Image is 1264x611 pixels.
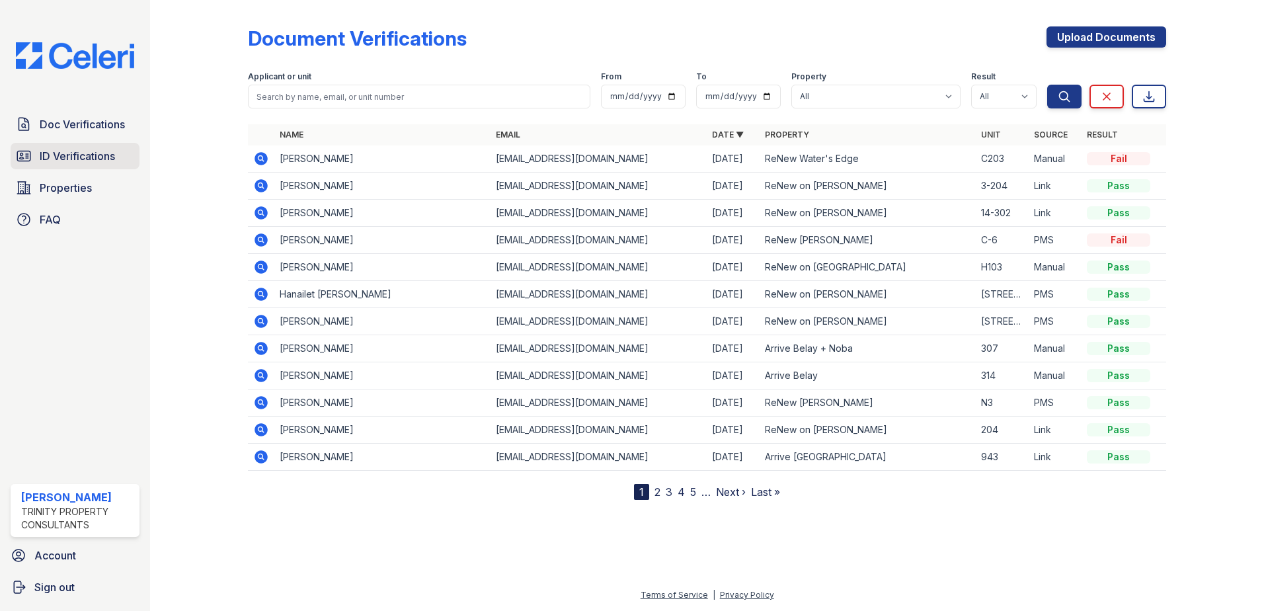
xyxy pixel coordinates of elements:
span: FAQ [40,212,61,227]
a: Terms of Service [641,590,708,600]
td: [EMAIL_ADDRESS][DOMAIN_NAME] [491,417,707,444]
td: 204 [976,417,1029,444]
td: Hanailet [PERSON_NAME] [274,281,491,308]
div: Pass [1087,206,1150,220]
td: [DATE] [707,417,760,444]
td: [DATE] [707,389,760,417]
td: [STREET_ADDRESS] [976,281,1029,308]
td: [DATE] [707,227,760,254]
td: Arrive Belay [760,362,976,389]
td: ReNew on [PERSON_NAME] [760,281,976,308]
td: 3-204 [976,173,1029,200]
a: 2 [654,485,660,499]
td: Link [1029,200,1082,227]
div: Pass [1087,342,1150,355]
td: [EMAIL_ADDRESS][DOMAIN_NAME] [491,145,707,173]
td: 314 [976,362,1029,389]
a: Doc Verifications [11,111,139,138]
td: [PERSON_NAME] [274,389,491,417]
a: Email [496,130,520,140]
td: H103 [976,254,1029,281]
td: PMS [1029,281,1082,308]
td: [EMAIL_ADDRESS][DOMAIN_NAME] [491,200,707,227]
div: Fail [1087,152,1150,165]
td: [EMAIL_ADDRESS][DOMAIN_NAME] [491,254,707,281]
td: [EMAIL_ADDRESS][DOMAIN_NAME] [491,389,707,417]
td: ReNew on [PERSON_NAME] [760,200,976,227]
a: ID Verifications [11,143,139,169]
td: Manual [1029,145,1082,173]
td: ReNew on [GEOGRAPHIC_DATA] [760,254,976,281]
td: [PERSON_NAME] [274,227,491,254]
a: Last » [751,485,780,499]
td: [DATE] [707,145,760,173]
a: Properties [11,175,139,201]
td: [PERSON_NAME] [274,254,491,281]
td: [EMAIL_ADDRESS][DOMAIN_NAME] [491,362,707,389]
td: Arrive Belay + Noba [760,335,976,362]
td: ReNew on [PERSON_NAME] [760,417,976,444]
div: Pass [1087,179,1150,192]
label: To [696,71,707,82]
td: [PERSON_NAME] [274,308,491,335]
td: 14-302 [976,200,1029,227]
a: Next › [716,485,746,499]
td: [PERSON_NAME] [274,417,491,444]
td: [DATE] [707,173,760,200]
a: FAQ [11,206,139,233]
td: [PERSON_NAME] [274,444,491,471]
td: Link [1029,173,1082,200]
div: 1 [634,484,649,500]
td: [DATE] [707,308,760,335]
td: [DATE] [707,281,760,308]
div: Pass [1087,315,1150,328]
div: Pass [1087,450,1150,464]
td: [EMAIL_ADDRESS][DOMAIN_NAME] [491,227,707,254]
td: N3 [976,389,1029,417]
div: Pass [1087,396,1150,409]
td: 943 [976,444,1029,471]
div: Pass [1087,423,1150,436]
td: Link [1029,444,1082,471]
td: Arrive [GEOGRAPHIC_DATA] [760,444,976,471]
td: PMS [1029,227,1082,254]
td: [PERSON_NAME] [274,145,491,173]
td: [PERSON_NAME] [274,362,491,389]
a: Date ▼ [712,130,744,140]
span: … [701,484,711,500]
td: Manual [1029,362,1082,389]
td: ReNew on [PERSON_NAME] [760,173,976,200]
div: Fail [1087,233,1150,247]
img: CE_Logo_Blue-a8612792a0a2168367f1c8372b55b34899dd931a85d93a1a3d3e32e68fde9ad4.png [5,42,145,69]
td: [EMAIL_ADDRESS][DOMAIN_NAME] [491,281,707,308]
td: [PERSON_NAME] [274,200,491,227]
label: Property [791,71,826,82]
td: ReNew [PERSON_NAME] [760,227,976,254]
a: 3 [666,485,672,499]
a: Property [765,130,809,140]
td: PMS [1029,389,1082,417]
td: [PERSON_NAME] [274,173,491,200]
a: Unit [981,130,1001,140]
a: 4 [678,485,685,499]
div: [PERSON_NAME] [21,489,134,505]
td: Manual [1029,254,1082,281]
div: Pass [1087,288,1150,301]
td: [DATE] [707,335,760,362]
div: Pass [1087,261,1150,274]
a: Privacy Policy [720,590,774,600]
td: [STREET_ADDRESS] [976,308,1029,335]
td: ReNew on [PERSON_NAME] [760,308,976,335]
span: Doc Verifications [40,116,125,132]
a: Sign out [5,574,145,600]
td: C-6 [976,227,1029,254]
div: Trinity Property Consultants [21,505,134,532]
td: Link [1029,417,1082,444]
span: Sign out [34,579,75,595]
td: 307 [976,335,1029,362]
span: ID Verifications [40,148,115,164]
a: Result [1087,130,1118,140]
td: [EMAIL_ADDRESS][DOMAIN_NAME] [491,308,707,335]
div: Document Verifications [248,26,467,50]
